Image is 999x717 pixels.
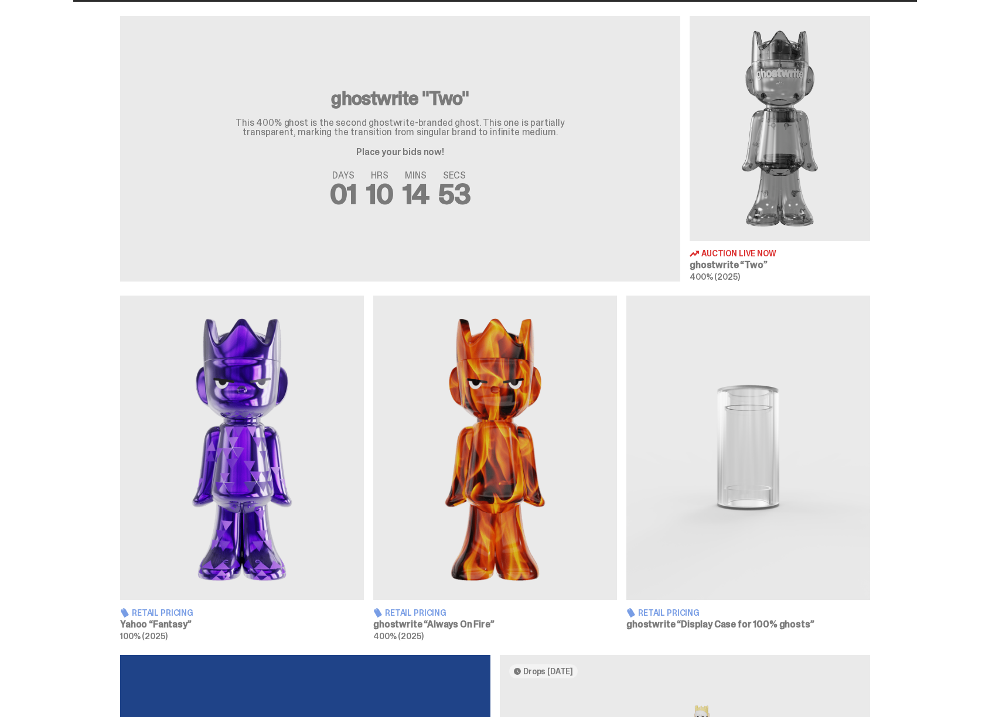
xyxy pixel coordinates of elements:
h3: Yahoo “Fantasy” [120,620,364,629]
h3: ghostwrite “Two” [690,260,870,270]
span: Auction Live Now [701,249,776,258]
p: This 400% ghost is the second ghostwrite-branded ghost. This one is partially transparent, markin... [213,118,588,137]
a: Display Case for 100% ghosts Retail Pricing [626,296,870,640]
h3: ghostwrite “Display Case for 100% ghosts” [626,620,870,629]
span: 400% (2025) [690,272,739,282]
img: Always On Fire [373,296,617,600]
span: 01 [330,176,357,212]
span: MINS [403,171,429,180]
a: Always On Fire Retail Pricing [373,296,617,640]
a: Two Auction Live Now [690,16,870,282]
span: Retail Pricing [638,609,700,617]
span: 14 [403,176,429,212]
span: 400% (2025) [373,631,423,641]
span: Retail Pricing [132,609,193,617]
span: 100% (2025) [120,631,167,641]
span: 53 [438,176,470,212]
a: Fantasy Retail Pricing [120,296,364,640]
span: SECS [438,171,470,180]
span: DAYS [330,171,357,180]
span: HRS [366,171,393,180]
span: 10 [366,176,393,212]
span: Retail Pricing [385,609,446,617]
span: Drops [DATE] [523,667,573,676]
h3: ghostwrite “Always On Fire” [373,620,617,629]
h3: ghostwrite "Two" [213,89,588,108]
img: Two [690,16,870,241]
img: Fantasy [120,296,364,600]
img: Display Case for 100% ghosts [626,296,870,600]
p: Place your bids now! [213,147,588,157]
